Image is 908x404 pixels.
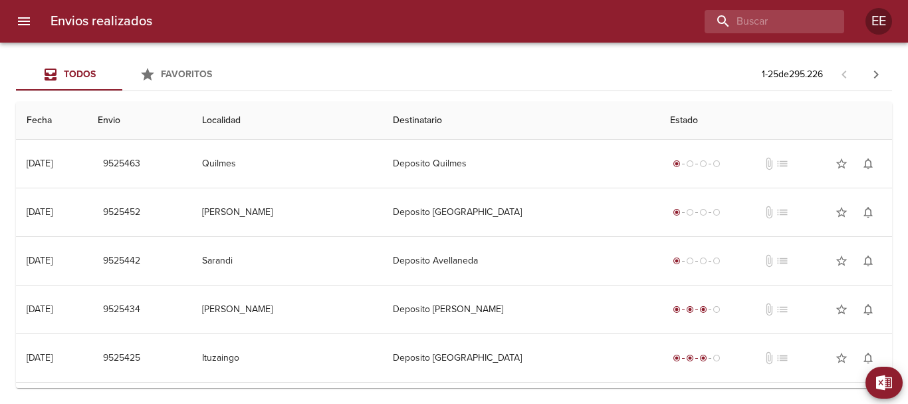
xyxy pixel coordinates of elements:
span: Favoritos [161,69,212,80]
span: 9525463 [103,156,140,172]
td: Deposito Avellaneda [382,237,659,285]
div: Generado [670,254,723,268]
td: Deposito [GEOGRAPHIC_DATA] [382,188,659,236]
span: star_border [835,303,848,316]
input: buscar [705,10,822,33]
span: No tiene pedido asociado [776,303,789,316]
td: Deposito [PERSON_NAME] [382,286,659,333]
span: radio_button_unchecked [686,160,694,168]
span: radio_button_unchecked [686,257,694,265]
button: menu [8,5,40,37]
span: No tiene documentos adjuntos [762,303,776,316]
span: star_border [835,254,848,268]
span: radio_button_unchecked [699,257,707,265]
button: Exportar Excel [865,367,903,399]
span: 9525452 [103,204,140,221]
div: En viaje [670,351,723,365]
span: notifications_none [861,351,875,365]
span: Pagina anterior [828,67,860,81]
th: Localidad [191,102,383,140]
td: [PERSON_NAME] [191,188,383,236]
span: radio_button_checked [673,257,681,265]
div: Generado [670,157,723,170]
td: Quilmes [191,140,383,188]
span: 9525442 [103,253,140,270]
td: Deposito [GEOGRAPHIC_DATA] [382,334,659,382]
span: No tiene documentos adjuntos [762,254,776,268]
span: radio_button_unchecked [713,354,721,362]
button: Agregar a favoritos [828,345,855,371]
div: [DATE] [27,352,53,363]
div: [DATE] [27,206,53,218]
span: star_border [835,206,848,219]
span: radio_button_checked [699,305,707,313]
span: Pagina siguiente [860,59,892,91]
span: radio_button_checked [673,305,681,313]
button: Agregar a favoritos [828,248,855,274]
span: No tiene pedido asociado [776,351,789,365]
th: Envio [87,102,191,140]
td: Sarandi [191,237,383,285]
span: 9525434 [103,302,140,318]
span: notifications_none [861,254,875,268]
button: Agregar a favoritos [828,296,855,323]
button: 9525434 [98,298,146,322]
span: radio_button_unchecked [686,208,694,216]
td: [PERSON_NAME] [191,286,383,333]
span: radio_button_unchecked [713,160,721,168]
button: Agregar a favoritos [828,150,855,177]
div: Abrir información de usuario [865,8,892,35]
button: Activar notificaciones [855,199,881,226]
span: radio_button_unchecked [713,208,721,216]
span: radio_button_checked [699,354,707,362]
span: No tiene documentos adjuntos [762,157,776,170]
th: Estado [659,102,892,140]
span: radio_button_checked [686,305,694,313]
div: [DATE] [27,255,53,266]
td: Deposito Quilmes [382,140,659,188]
th: Destinatario [382,102,659,140]
h6: Envios realizados [51,11,152,32]
button: Activar notificaciones [855,150,881,177]
span: No tiene pedido asociado [776,254,789,268]
div: Tabs Envios [16,59,229,91]
td: Ituzaingo [191,334,383,382]
button: Activar notificaciones [855,345,881,371]
span: radio_button_checked [673,160,681,168]
div: EE [865,8,892,35]
span: radio_button_unchecked [713,257,721,265]
span: No tiene documentos adjuntos [762,206,776,219]
span: notifications_none [861,303,875,316]
span: radio_button_checked [673,208,681,216]
span: radio_button_checked [686,354,694,362]
div: Generado [670,206,723,219]
th: Fecha [16,102,87,140]
div: [DATE] [27,303,53,315]
span: Todos [64,69,96,80]
span: 9525425 [103,350,140,367]
span: No tiene pedido asociado [776,206,789,219]
button: Activar notificaciones [855,248,881,274]
button: Activar notificaciones [855,296,881,323]
span: No tiene pedido asociado [776,157,789,170]
button: 9525463 [98,152,146,176]
button: 9525452 [98,200,146,225]
span: star_border [835,157,848,170]
span: No tiene documentos adjuntos [762,351,776,365]
button: 9525425 [98,346,146,371]
span: radio_button_unchecked [713,305,721,313]
div: [DATE] [27,158,53,169]
span: notifications_none [861,157,875,170]
span: radio_button_unchecked [699,208,707,216]
p: 1 - 25 de 295.226 [762,68,823,81]
button: 9525442 [98,249,146,274]
span: notifications_none [861,206,875,219]
div: En viaje [670,303,723,316]
button: Agregar a favoritos [828,199,855,226]
span: radio_button_unchecked [699,160,707,168]
span: star_border [835,351,848,365]
span: radio_button_checked [673,354,681,362]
